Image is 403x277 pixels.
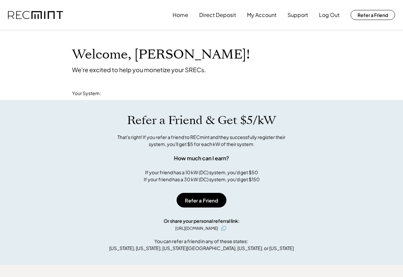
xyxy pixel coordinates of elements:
h1: Welcome, [PERSON_NAME]! [72,47,250,63]
button: Support [287,8,308,22]
button: click to copy [220,224,228,232]
div: [URL][DOMAIN_NAME] [175,225,218,231]
div: Your System: [72,90,101,97]
img: recmint-logotype%403x.png [8,11,63,19]
button: Refer a Friend [351,10,395,20]
div: How much can I earn? [174,154,229,162]
div: We're excited to help you monetize your SRECs. [72,66,206,73]
button: My Account [247,8,277,22]
button: Home [173,8,188,22]
div: If your friend has a 10 kW (DC) system, you'd get $50 If your friend has a 30 kW (DC) system, you... [144,169,260,183]
button: Direct Deposit [199,8,236,22]
div: You can refer a friend in any of these states: [US_STATE], [US_STATE], [US_STATE][GEOGRAPHIC_DATA... [109,238,294,252]
div: Or share your personal referral link: [164,217,240,224]
button: Refer a Friend [177,193,226,208]
button: Log Out [319,8,340,22]
div: That's right! If you refer a friend to RECmint and they successfully register their system, you'l... [110,134,293,148]
h1: Refer a Friend & Get $5/kW [127,113,276,127]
